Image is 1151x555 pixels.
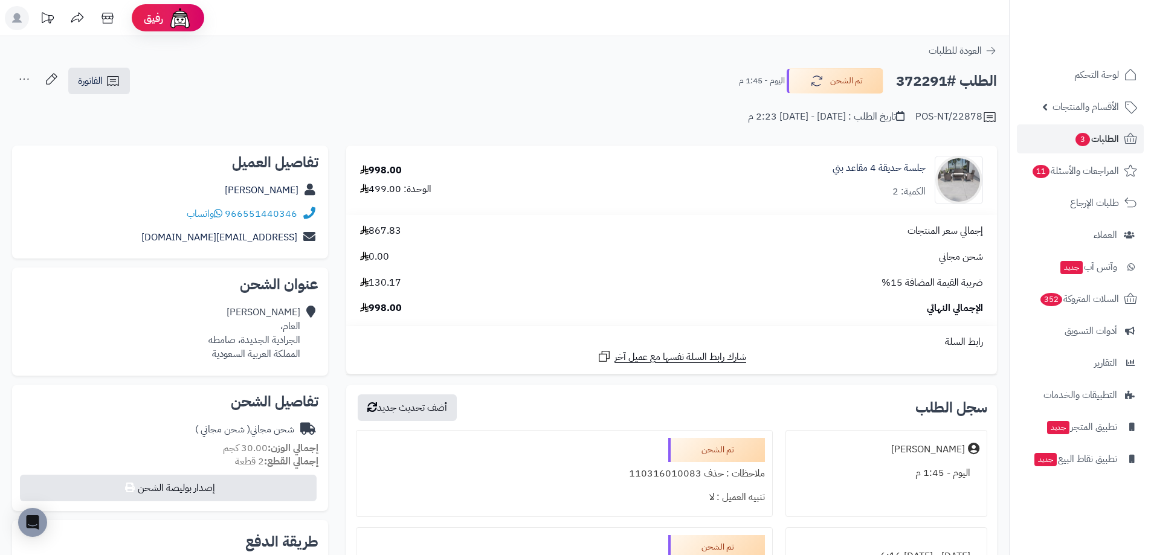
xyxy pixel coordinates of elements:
[1069,33,1140,58] img: logo-2.png
[268,441,318,455] strong: إجمالي الوزن:
[141,230,297,245] a: [EMAIL_ADDRESS][DOMAIN_NAME]
[225,183,298,197] a: [PERSON_NAME]
[1017,444,1144,473] a: تطبيق نقاط البيعجديد
[882,276,983,290] span: ضريبة القيمة المضافة 15%
[614,350,746,364] span: شارك رابط السلة نفسها مع عميل آخر
[927,301,983,315] span: الإجمالي النهائي
[225,207,297,221] a: 966551440346
[223,441,318,455] small: 30.00 كجم
[1043,387,1117,403] span: التطبيقات والخدمات
[929,43,982,58] span: العودة للطلبات
[358,394,457,421] button: أضف تحديث جديد
[1046,419,1117,435] span: تطبيق المتجر
[1075,133,1090,146] span: 3
[360,224,401,238] span: 867.83
[1070,194,1119,211] span: طلبات الإرجاع
[1053,98,1119,115] span: الأقسام والمنتجات
[22,277,318,292] h2: عنوان الشحن
[1017,380,1144,409] a: التطبيقات والخدمات
[739,75,785,87] small: اليوم - 1:45 م
[1047,421,1069,434] span: جديد
[892,185,926,199] div: الكمية: 2
[1017,316,1144,345] a: أدوات التسويق
[1031,162,1119,179] span: المراجعات والأسئلة
[1017,412,1144,441] a: تطبيق المتجرجديد
[351,335,992,349] div: رابط السلة
[168,6,192,30] img: ai-face.png
[68,68,130,94] a: الفاتورة
[20,475,317,501] button: إصدار بوليصة الشحن
[748,110,904,124] div: تاريخ الطلب : [DATE] - [DATE] 2:23 م
[1094,354,1117,371] span: التقارير
[833,161,926,175] a: جلسة حديقة 4 مقاعد بني
[1059,258,1117,275] span: وآتس آب
[360,164,402,178] div: 998.00
[896,69,997,94] h2: الطلب #372291
[1017,156,1144,185] a: المراجعات والأسئلة11
[364,462,764,486] div: ملاحظات : حذف 110316010083
[235,454,318,469] small: 2 قطعة
[1017,124,1144,153] a: الطلبات3
[597,349,746,364] a: شارك رابط السلة نفسها مع عميل آخر
[22,394,318,409] h2: تفاصيل الشحن
[939,250,983,264] span: شحن مجاني
[908,224,983,238] span: إجمالي سعر المنتجات
[1017,348,1144,377] a: التقارير
[1074,66,1119,83] span: لوحة التحكم
[32,6,62,33] a: تحديثات المنصة
[264,454,318,469] strong: إجمالي القطع:
[915,400,987,415] h3: سجل الطلب
[360,276,401,290] span: 130.17
[1017,188,1144,217] a: طلبات الإرجاع
[1040,293,1062,306] span: 352
[1039,290,1119,307] span: السلات المتروكة
[245,534,318,549] h2: طريقة الدفع
[18,508,47,537] div: Open Intercom Messenger
[668,438,765,462] div: تم الشحن
[360,301,402,315] span: 998.00
[364,486,764,509] div: تنبيه العميل : لا
[144,11,163,25] span: رفيق
[1033,165,1049,178] span: 11
[1094,226,1117,243] span: العملاء
[935,156,982,204] img: 1754462250-110119010015-90x90.jpg
[1033,451,1117,467] span: تطبيق نقاط البيع
[22,155,318,170] h2: تفاصيل العميل
[1060,261,1083,274] span: جديد
[1017,252,1144,281] a: وآتس آبجديد
[891,443,965,457] div: [PERSON_NAME]
[1017,60,1144,89] a: لوحة التحكم
[1017,284,1144,313] a: السلات المتروكة352
[915,110,997,124] div: POS-NT/22878
[187,207,222,221] a: واتساب
[360,182,431,196] div: الوحدة: 499.00
[195,423,294,437] div: شحن مجاني
[208,306,300,361] div: [PERSON_NAME] العام، الجرادية الجديدة، صامطه المملكة العربية السعودية
[78,74,103,88] span: الفاتورة
[787,68,883,94] button: تم الشحن
[793,461,979,485] div: اليوم - 1:45 م
[360,250,389,264] span: 0.00
[1074,130,1119,147] span: الطلبات
[1017,220,1144,249] a: العملاء
[195,422,250,437] span: ( شحن مجاني )
[1034,453,1057,466] span: جديد
[929,43,997,58] a: العودة للطلبات
[1065,322,1117,339] span: أدوات التسويق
